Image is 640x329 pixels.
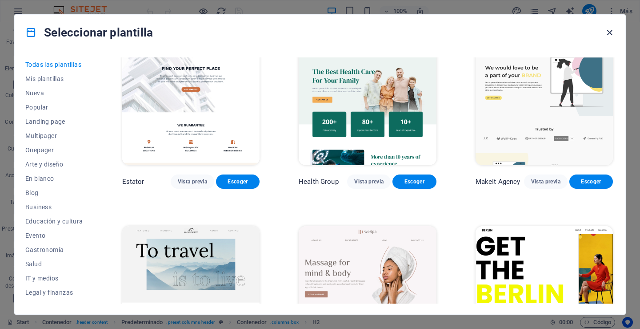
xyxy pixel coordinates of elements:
span: Blog [25,189,83,196]
img: Estator [122,38,260,165]
span: Salud [25,260,83,268]
span: Nueva [25,89,83,97]
span: Mis plantillas [25,75,83,82]
button: Todas las plantillas [25,57,83,72]
img: MakeIt Agency [476,38,613,165]
button: Escoger [216,175,260,189]
span: Arte y diseño [25,161,83,168]
p: Health Group [299,177,339,186]
span: En blanco [25,175,83,182]
span: Gastronomía [25,246,83,253]
span: IT y medios [25,275,83,282]
span: Legal y finanzas [25,289,83,296]
p: Estator [122,177,144,186]
span: Multipager [25,132,83,139]
button: Gastronomía [25,243,83,257]
span: Vista previa [178,178,207,185]
button: Vista previa [524,175,568,189]
span: Vista previa [531,178,560,185]
button: Educación y cultura [25,214,83,228]
button: Mis plantillas [25,72,83,86]
button: Popular [25,100,83,114]
button: IT y medios [25,271,83,285]
span: Educación y cultura [25,218,83,225]
button: En blanco [25,171,83,186]
span: Vista previa [354,178,384,185]
button: Vista previa [171,175,214,189]
button: Escoger [569,175,613,189]
p: MakeIt Agency [476,177,520,186]
span: Escoger [400,178,429,185]
button: Legal y finanzas [25,285,83,300]
span: Escoger [223,178,252,185]
span: Evento [25,232,83,239]
button: Nueva [25,86,83,100]
button: Escoger [392,175,436,189]
button: Evento [25,228,83,243]
span: Popular [25,104,83,111]
button: Blog [25,186,83,200]
span: Escoger [576,178,606,185]
span: Onepager [25,146,83,154]
button: Arte y diseño [25,157,83,171]
button: Business [25,200,83,214]
button: Onepager [25,143,83,157]
button: Vista previa [347,175,391,189]
span: Todas las plantillas [25,61,83,68]
span: Sin ánimo de lucro [25,303,83,310]
button: Multipager [25,129,83,143]
span: Landing page [25,118,83,125]
img: Health Group [299,38,436,165]
button: Landing page [25,114,83,129]
span: Business [25,203,83,211]
h4: Seleccionar plantilla [25,25,153,40]
button: Salud [25,257,83,271]
button: Sin ánimo de lucro [25,300,83,314]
